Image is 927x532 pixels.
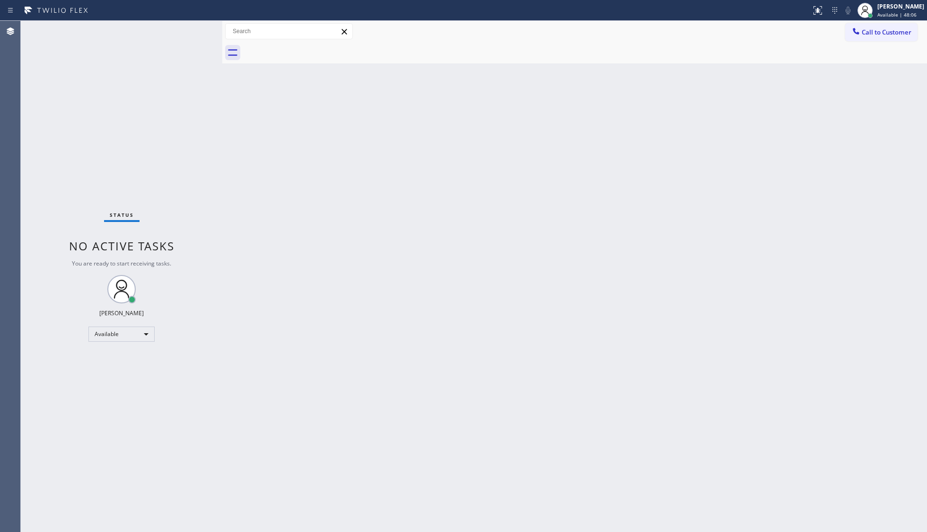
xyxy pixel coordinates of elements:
button: Call to Customer [845,23,918,41]
span: You are ready to start receiving tasks. [72,259,171,267]
div: [PERSON_NAME] [877,2,924,10]
div: Available [88,327,155,342]
span: Available | 48:06 [877,11,917,18]
input: Search [226,24,352,39]
button: Mute [841,4,855,17]
div: [PERSON_NAME] [99,309,144,317]
span: No active tasks [69,238,175,254]
span: Call to Customer [862,28,911,36]
span: Status [110,212,134,218]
